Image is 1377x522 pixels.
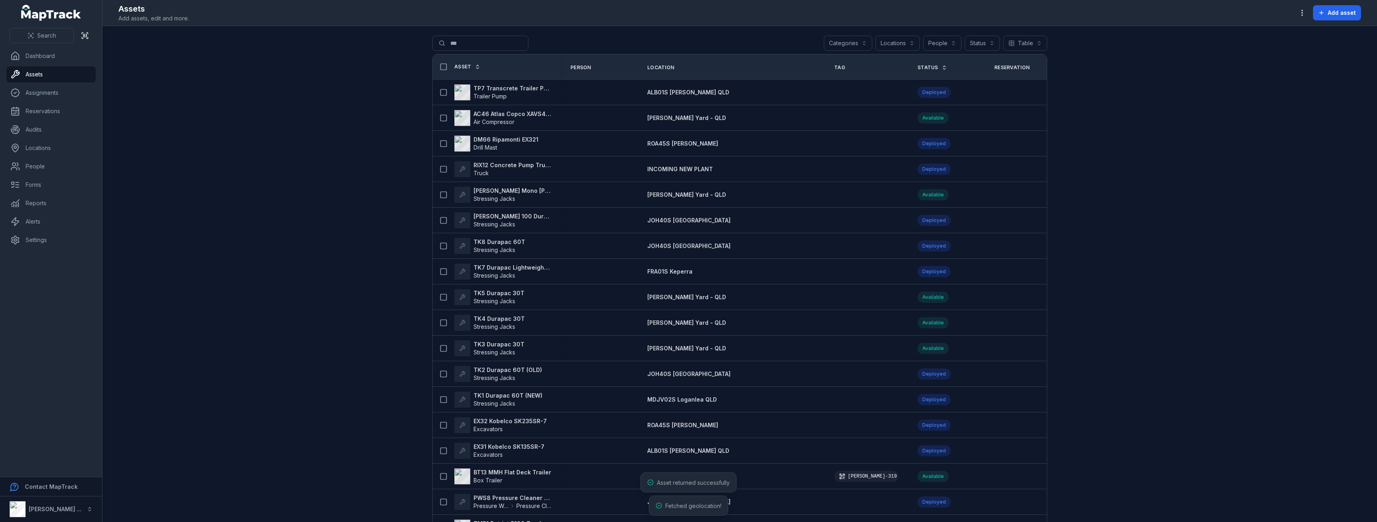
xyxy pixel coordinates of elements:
[474,84,551,92] strong: TP7 Transcrete Trailer Pump
[917,87,951,98] div: Deployed
[474,118,514,125] span: Air Compressor
[474,289,524,297] strong: TK5 Durapac 30T
[474,443,544,451] strong: EX31 Kobelco SK135SR-7
[917,445,951,456] div: Deployed
[834,64,845,71] span: Tag
[665,502,721,509] span: Fetched geolocation!
[474,502,508,510] span: Pressure Washers
[454,110,551,126] a: AC46 Atlas Copco XAVS450Air Compressor
[917,112,949,124] div: Available
[647,319,726,327] a: [PERSON_NAME] Yard - QLD
[10,28,74,43] button: Search
[1313,5,1361,20] button: Add asset
[923,36,961,51] button: People
[474,195,515,202] span: Stressing Jacks
[647,89,729,96] span: ALB01S [PERSON_NAME] QLD
[474,400,515,407] span: Stressing Jacks
[657,479,730,486] span: Asset returned successfully
[474,392,542,400] strong: TK1 Durapac 60T (NEW)
[647,447,729,454] span: ALB01S [PERSON_NAME] QLD
[570,64,591,71] span: Person
[37,32,56,40] span: Search
[6,48,96,64] a: Dashboard
[647,447,729,455] a: ALB01S [PERSON_NAME] QLD
[647,370,731,377] span: JOH40S [GEOGRAPHIC_DATA]
[647,217,731,224] span: JOH40S [GEOGRAPHIC_DATA]
[454,136,538,152] a: DM66 Ripamonti EX321Drill Mast
[474,426,503,432] span: Excavators
[474,212,551,220] strong: [PERSON_NAME] 100 Durapac 100T
[647,422,718,428] span: ROA45S [PERSON_NAME]
[474,170,489,176] span: Truck
[454,417,547,433] a: EX32 Kobelco SK235SR-7Excavators
[647,268,693,275] span: FRA01S Keperra
[647,165,713,173] a: INCOMING NEW PLANT
[917,266,951,277] div: Deployed
[994,64,1030,71] span: Reservation
[647,498,731,506] a: JOH40S [GEOGRAPHIC_DATA]
[647,293,726,301] a: [PERSON_NAME] Yard - QLD
[917,64,947,71] a: Status
[474,494,551,502] strong: PWS8 Pressure Cleaner Skid Mounted
[474,340,524,348] strong: TK3 Durapac 30T
[474,93,507,100] span: Trailer Pump
[454,494,551,510] a: PWS8 Pressure Cleaner Skid MountedPressure WashersPressure Cleaner Skid Mounted
[454,468,551,484] a: BT13 MMH Flat Deck TrailerBox Trailer
[454,64,480,70] a: Asset
[917,138,951,149] div: Deployed
[6,214,96,230] a: Alerts
[917,343,949,354] div: Available
[6,66,96,82] a: Assets
[25,483,78,490] strong: Contact MapTrack
[118,14,189,22] span: Add assets, edit and more.
[454,289,524,305] a: TK5 Durapac 30TStressing Jacks
[454,264,551,280] a: TK7 Durapac Lightweight 100TStressing Jacks
[6,103,96,119] a: Reservations
[647,345,726,352] span: [PERSON_NAME] Yard - QLD
[647,344,726,352] a: [PERSON_NAME] Yard - QLD
[647,114,726,121] span: [PERSON_NAME] Yard - QLD
[454,238,525,254] a: TK8 Durapac 60TStressing Jacks
[454,315,525,331] a: TK4 Durapac 30TStressing Jacks
[647,166,713,172] span: INCOMING NEW PLANT
[917,368,951,380] div: Deployed
[454,187,551,203] a: [PERSON_NAME] Mono [PERSON_NAME] 25TNStressing Jacks
[647,191,726,198] span: [PERSON_NAME] Yard - QLD
[824,36,872,51] button: Categories
[647,294,726,300] span: [PERSON_NAME] Yard - QLD
[474,366,542,374] strong: TK2 Durapac 60T (OLD)
[965,36,1000,51] button: Status
[454,212,551,228] a: [PERSON_NAME] 100 Durapac 100TStressing Jacks
[6,85,96,101] a: Assignments
[474,144,497,151] span: Drill Mast
[647,268,693,276] a: FRA01S Keperra
[474,349,515,356] span: Stressing Jacks
[647,319,726,326] span: [PERSON_NAME] Yard - QLD
[474,298,515,304] span: Stressing Jacks
[474,136,538,144] strong: DM66 Ripamonti EX321
[454,443,544,459] a: EX31 Kobelco SK135SR-7Excavators
[834,471,898,482] div: [PERSON_NAME]-319
[474,238,525,246] strong: TK8 Durapac 60T
[474,272,515,279] span: Stressing Jacks
[474,161,551,169] strong: RIX12 Concrete Pump Truck
[474,264,551,272] strong: TK7 Durapac Lightweight 100T
[647,242,731,249] span: JOH40S [GEOGRAPHIC_DATA]
[917,471,949,482] div: Available
[6,177,96,193] a: Forms
[1003,36,1047,51] button: Table
[516,502,551,510] span: Pressure Cleaner Skid Mounted
[474,477,502,484] span: Box Trailer
[454,161,551,177] a: RIX12 Concrete Pump TruckTruck
[474,323,515,330] span: Stressing Jacks
[474,374,515,381] span: Stressing Jacks
[6,158,96,174] a: People
[647,140,718,147] span: ROA45S [PERSON_NAME]
[454,392,542,408] a: TK1 Durapac 60T (NEW)Stressing Jacks
[917,215,951,226] div: Deployed
[647,396,717,403] span: MDJV02S Loganlea QLD
[474,187,551,195] strong: [PERSON_NAME] Mono [PERSON_NAME] 25TN
[474,246,515,253] span: Stressing Jacks
[875,36,920,51] button: Locations
[647,216,731,224] a: JOH40S [GEOGRAPHIC_DATA]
